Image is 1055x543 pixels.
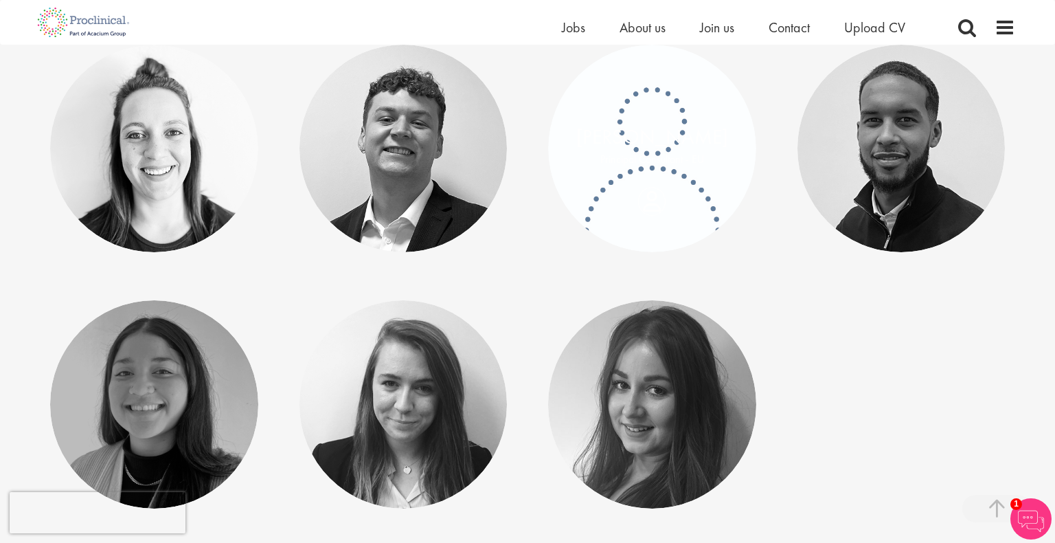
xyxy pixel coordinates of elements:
[1010,498,1022,510] span: 1
[700,19,734,36] a: Join us
[10,492,185,533] iframe: reCAPTCHA
[576,124,728,150] a: [PERSON_NAME]
[844,19,905,36] a: Upload CV
[1010,498,1052,540] img: Chatbot
[620,19,666,36] a: About us
[769,19,810,36] a: Contact
[562,152,742,168] p: Principal Consultant - EU
[562,19,585,36] a: Jobs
